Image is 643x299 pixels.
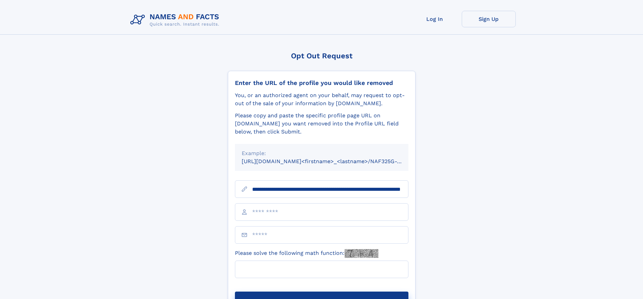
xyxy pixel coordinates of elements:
[242,158,421,165] small: [URL][DOMAIN_NAME]<firstname>_<lastname>/NAF325G-xxxxxxxx
[235,91,408,108] div: You, or an authorized agent on your behalf, may request to opt-out of the sale of your informatio...
[235,112,408,136] div: Please copy and paste the specific profile page URL on [DOMAIN_NAME] you want removed into the Pr...
[228,52,416,60] div: Opt Out Request
[235,249,378,258] label: Please solve the following math function:
[242,149,402,157] div: Example:
[408,11,462,27] a: Log In
[235,79,408,87] div: Enter the URL of the profile you would like removed
[128,11,225,29] img: Logo Names and Facts
[462,11,516,27] a: Sign Up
